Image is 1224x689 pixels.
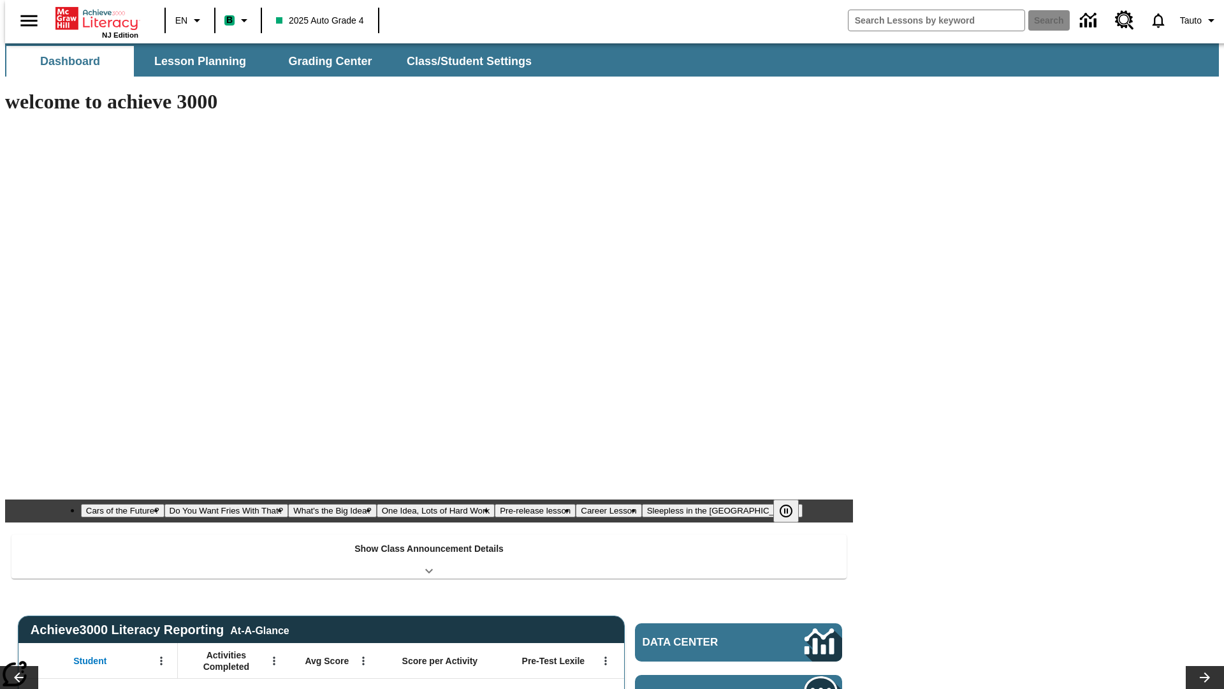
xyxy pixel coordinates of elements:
[31,623,289,637] span: Achieve3000 Literacy Reporting
[266,46,394,77] button: Grading Center
[154,54,246,69] span: Lesson Planning
[5,90,853,114] h1: welcome to achieve 3000
[175,14,187,27] span: EN
[354,542,504,556] p: Show Class Announcement Details
[265,651,284,670] button: Open Menu
[643,636,762,649] span: Data Center
[288,54,372,69] span: Grading Center
[642,504,803,517] button: Slide 7 Sleepless in the Animal Kingdom
[10,2,48,40] button: Open side menu
[495,504,576,517] button: Slide 5 Pre-release lesson
[596,651,615,670] button: Open Menu
[219,9,257,32] button: Boost Class color is mint green. Change class color
[1072,3,1107,38] a: Data Center
[849,10,1024,31] input: search field
[402,655,478,667] span: Score per Activity
[55,4,138,39] div: Home
[576,504,641,517] button: Slide 6 Career Lesson
[397,46,542,77] button: Class/Student Settings
[1186,666,1224,689] button: Lesson carousel, Next
[102,31,138,39] span: NJ Edition
[164,504,289,517] button: Slide 2 Do You Want Fries With That?
[773,500,799,522] button: Pause
[1175,9,1224,32] button: Profile/Settings
[170,9,210,32] button: Language: EN, Select a language
[230,623,289,637] div: At-A-Glance
[5,46,543,77] div: SubNavbar
[11,535,847,579] div: Show Class Announcement Details
[152,651,171,670] button: Open Menu
[40,54,100,69] span: Dashboard
[288,504,377,517] button: Slide 3 What's the Big Idea?
[407,54,532,69] span: Class/Student Settings
[635,623,842,662] a: Data Center
[773,500,812,522] div: Pause
[226,12,233,28] span: B
[6,46,134,77] button: Dashboard
[1107,3,1142,38] a: Resource Center, Will open in new tab
[184,649,268,672] span: Activities Completed
[276,14,364,27] span: 2025 Auto Grade 4
[55,6,138,31] a: Home
[522,655,585,667] span: Pre-Test Lexile
[136,46,264,77] button: Lesson Planning
[1142,4,1175,37] a: Notifications
[1180,14,1202,27] span: Tauto
[73,655,106,667] span: Student
[81,504,164,517] button: Slide 1 Cars of the Future?
[5,43,1219,77] div: SubNavbar
[305,655,349,667] span: Avg Score
[354,651,373,670] button: Open Menu
[377,504,495,517] button: Slide 4 One Idea, Lots of Hard Work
